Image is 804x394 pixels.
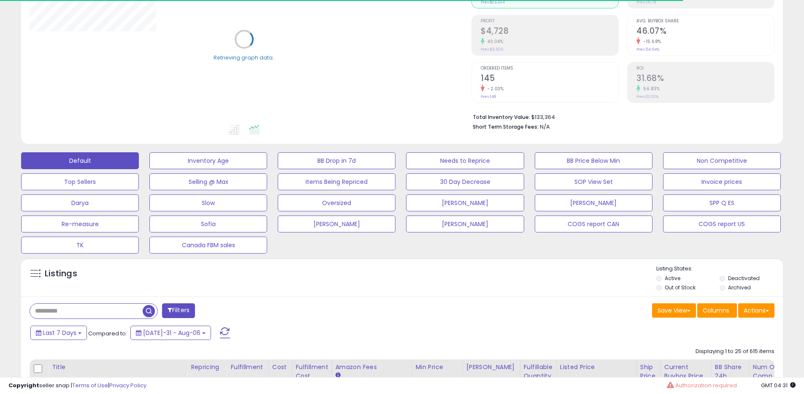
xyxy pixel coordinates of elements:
button: Items Being Repriced [278,173,395,190]
span: N/A [540,123,550,131]
button: Oversized [278,194,395,211]
button: Last 7 Days [30,326,87,340]
button: [DATE]-31 - Aug-06 [130,326,211,340]
button: TK [21,237,139,254]
button: Non Competitive [663,152,781,169]
label: Active [665,275,680,282]
button: BB Drop in 7d [278,152,395,169]
button: [PERSON_NAME] [535,194,652,211]
li: $133,364 [473,111,768,121]
div: BB Share 24h. [715,363,746,381]
span: Profit [481,19,618,24]
h5: Listings [45,268,77,280]
button: SPP Q ES [663,194,781,211]
small: -15.68% [640,38,661,45]
h2: 31.68% [636,73,774,85]
div: Fulfillable Quantity [524,363,553,381]
b: Short Term Storage Fees: [473,123,539,130]
button: Save View [652,303,696,318]
button: Inventory Age [149,152,267,169]
button: BB Price Below Min [535,152,652,169]
div: Title [52,363,184,372]
div: Repricing [191,363,223,372]
small: -2.03% [485,86,504,92]
small: Prev: 54.64% [636,47,659,52]
a: Terms of Use [72,381,108,389]
div: Cost [272,363,289,372]
button: Actions [738,303,774,318]
strong: Copyright [8,381,39,389]
label: Archived [728,284,751,291]
button: COGS report CAN [535,216,652,232]
button: Columns [697,303,737,318]
h2: 145 [481,73,618,85]
div: Ship Price [640,363,657,381]
small: 56.83% [640,86,660,92]
span: Last 7 Days [43,329,76,337]
div: Amazon Fees [336,363,409,372]
button: [PERSON_NAME] [278,216,395,232]
span: Ordered Items [481,66,618,71]
small: Prev: $3,306 [481,47,503,52]
div: Fulfillment [230,363,265,372]
div: seller snap | | [8,382,146,390]
small: Prev: 148 [481,94,496,99]
button: Default [21,152,139,169]
b: Total Inventory Value: [473,113,530,121]
button: 30 Day Decrease [406,173,524,190]
span: [DATE]-31 - Aug-06 [143,329,200,337]
label: Deactivated [728,275,760,282]
span: Compared to: [88,329,127,337]
div: [PERSON_NAME] [466,363,517,372]
div: Listed Price [560,363,633,372]
span: 2025-08-14 04:31 GMT [761,381,796,389]
button: Re-measure [21,216,139,232]
h2: $4,728 [481,26,618,38]
span: Columns [703,306,729,315]
button: Canada FBM sales [149,237,267,254]
div: Num of Comp. [753,363,784,381]
button: Selling @ Max [149,173,267,190]
label: Out of Stock [665,284,696,291]
button: Sofia [149,216,267,232]
div: Displaying 1 to 25 of 615 items [696,348,774,356]
button: Needs to Reprice [406,152,524,169]
button: Slow [149,194,267,211]
button: [PERSON_NAME] [406,194,524,211]
button: Invoice prices [663,173,781,190]
span: ROI [636,66,774,71]
p: Listing States: [656,265,783,273]
button: Top Sellers [21,173,139,190]
button: Darya [21,194,139,211]
div: Current Buybox Price [664,363,708,381]
small: Prev: 20.20% [636,94,658,99]
div: Min Price [416,363,459,372]
button: [PERSON_NAME] [406,216,524,232]
small: 43.04% [485,38,503,45]
button: COGS report US [663,216,781,232]
button: Filters [162,303,195,318]
h2: 46.07% [636,26,774,38]
div: Retrieving graph data.. [214,54,275,61]
a: Privacy Policy [109,381,146,389]
span: Avg. Buybox Share [636,19,774,24]
div: Fulfillment Cost [296,363,328,381]
button: SOP View Set [535,173,652,190]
